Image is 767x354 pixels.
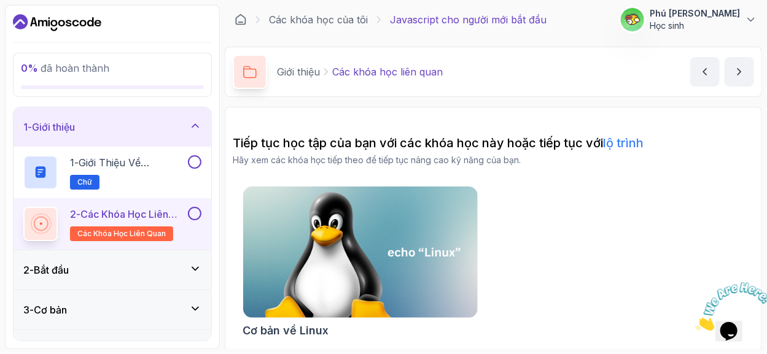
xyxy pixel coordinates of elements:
[77,229,166,238] font: các khóa học liên quan
[233,155,521,165] font: Hãy xem các khóa học tiếp theo để tiếp tục nâng cao kỹ năng của bạn.
[243,186,478,339] a: Thẻ Linux FundamentalsCơ bản về Linux
[390,13,547,26] font: Javascript cho người mới bắt đầu
[70,208,76,220] font: 2
[28,62,38,74] font: %
[5,5,81,53] img: Trò chuyện thu hút sự chú ý
[690,57,720,87] button: nội dung trước đó
[41,62,109,74] font: đã hoàn thành
[23,207,201,241] button: 2-Các khóa học liên quancác khóa học liên quan
[269,12,368,27] a: Các khóa học của tôi
[29,304,34,316] font: -
[34,304,67,316] font: Cơ bản
[603,136,644,150] a: lộ trình
[23,264,29,276] font: 2
[235,13,247,26] a: Bảng điều khiển
[23,155,201,190] button: 1-Giới thiệu về JavaScriptChữ
[13,13,101,33] a: Bảng điều khiển
[77,177,92,187] font: Chữ
[233,136,603,150] font: Tiếp tục học tập của bạn với các khóa học này hoặc tiếp tục với
[620,7,757,32] button: hình ảnh hồ sơ người dùngPhú [PERSON_NAME]Học sinh
[29,264,34,276] font: -
[74,156,79,169] font: -
[23,304,29,316] font: 3
[21,62,28,74] font: 0
[243,187,478,318] img: Thẻ Linux Fundamentals
[70,208,177,235] font: Các khóa học liên quan
[28,121,32,133] font: -
[725,57,754,87] button: nội dung tiếp theo
[34,264,69,276] font: Bắt đầu
[70,156,149,183] font: Giới thiệu về JavaScript
[332,66,443,78] font: Các khóa học liên quan
[32,121,75,133] font: Giới thiệu
[76,208,80,220] font: -
[691,277,767,336] iframe: tiện ích trò chuyện
[650,8,740,18] font: Phú [PERSON_NAME]
[269,13,368,26] font: Các khóa học của tôi
[621,8,644,31] img: hình ảnh hồ sơ người dùng
[14,290,211,329] button: 3-Cơ bản
[14,107,211,147] button: 1-Giới thiệu
[70,156,74,169] font: 1
[243,324,329,337] font: Cơ bản về Linux
[650,20,684,31] font: Học sinh
[23,121,28,133] font: 1
[14,250,211,290] button: 2-Bắt đầu
[277,66,320,78] font: Giới thiệu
